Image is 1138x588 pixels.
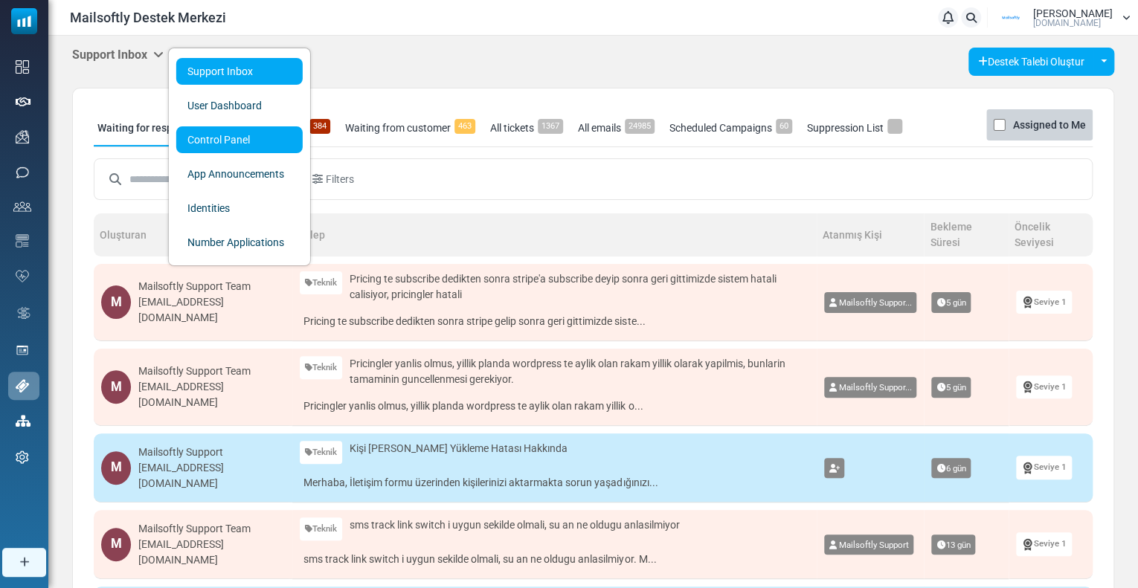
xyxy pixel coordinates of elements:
[838,540,908,550] span: Mailsoftly Support
[300,356,342,379] a: Teknik
[16,130,29,143] img: campaigns-icon.png
[13,201,31,212] img: contacts-icon.svg
[138,364,285,379] div: Mailsoftly Support Team
[924,213,1009,256] th: Bekleme Süresi
[838,382,911,392] span: Mailsoftly Suppor...
[803,109,906,146] a: Suppression List
[1013,116,1086,134] label: Assigned to Me
[931,377,971,398] span: 5 gün
[1033,19,1101,28] span: [DOMAIN_NAME]
[341,109,479,146] a: Waiting from customer463
[94,213,292,256] th: Oluşturan
[666,109,796,146] a: Scheduled Campaigns60
[350,441,568,456] span: Kişi [PERSON_NAME] Yükleme Hatası Hakkında
[300,271,342,294] a: Teknik
[11,8,37,34] img: mailsoftly_icon_blue_white.svg
[931,458,971,479] span: 6 gün
[1016,456,1072,479] a: Seviye 1
[931,292,971,313] span: 5 gün
[16,234,29,248] img: email-templates-icon.svg
[176,229,303,256] a: Number Applications
[538,119,563,134] span: 1367
[176,195,303,222] a: Identities
[817,213,925,256] th: Atanmış Kişi
[72,48,164,62] h5: Support Inbox
[824,377,917,398] a: Mailsoftly Suppor...
[300,310,809,333] a: Pricing te subscribe dedikten sonra stripe gelip sonra geri gittimizde siste...
[300,471,809,494] a: Merhaba, İletişim formu üzerinden kişilerinizi aktarmakta sorun yaşadığınızı...
[292,213,816,256] th: Talep
[16,343,29,357] img: landing_pages.svg
[16,450,29,464] img: settings-icon.svg
[838,297,911,308] span: Mailsoftly Suppor...
[101,451,131,485] div: M
[625,119,655,134] span: 24985
[350,517,680,533] span: sms track link switch i uygun sekilde olmali, su an ne oldugu anlasilmiyor
[101,285,131,319] div: M
[101,370,131,404] div: M
[300,548,809,571] a: sms track link switch i uygun sekilde olmali, su an ne oldugu anlasilmiyor. M...
[309,119,330,134] span: 384
[138,294,285,326] div: [EMAIL_ADDRESS][DOMAIN_NAME]
[574,109,658,146] a: All emails24985
[138,537,285,568] div: [EMAIL_ADDRESS][DOMAIN_NAME]
[16,270,29,282] img: domain-health-icon.svg
[1009,213,1093,256] th: Öncelik Seviyesi
[776,119,792,134] span: 60
[94,109,224,146] a: Waiting for response364
[350,356,809,387] span: Pricingler yanlis olmus, yillik planda wordpress te aylik olan rakam yillik olarak yapilmis, bunl...
[1016,291,1072,314] a: Seviye 1
[138,379,285,410] div: [EMAIL_ADDRESS][DOMAIN_NAME]
[326,172,354,187] span: Filters
[16,60,29,74] img: dashboard-icon.svg
[101,528,131,561] div: M
[300,517,342,540] a: Teknik
[16,305,32,322] img: workflow.svg
[70,7,226,28] span: Mailsoftly Destek Merkezi
[176,92,303,119] a: User Dashboard
[16,166,29,179] img: sms-icon.png
[1016,532,1072,555] a: Seviye 1
[968,48,1094,76] a: Destek Talebi Oluştur
[486,109,567,146] a: All tickets1367
[176,126,303,153] a: Control Panel
[931,534,975,555] span: 13 gün
[992,7,1131,29] a: User Logo [PERSON_NAME] [DOMAIN_NAME]
[176,58,303,85] a: Support Inbox
[138,521,285,537] div: Mailsoftly Support Team
[138,460,285,491] div: [EMAIL_ADDRESS][DOMAIN_NAME]
[176,161,303,187] a: App Announcements
[824,292,917,313] a: Mailsoftly Suppor...
[138,445,285,460] div: Mailsoftly Support
[300,395,809,418] a: Pricingler yanlis olmus, yillik planda wordpress te aylik olan rakam yillik o...
[16,379,29,392] img: support-icon-active.svg
[138,279,285,294] div: Mailsoftly Support Team
[454,119,475,134] span: 463
[300,441,342,464] a: Teknik
[992,7,1029,29] img: User Logo
[1016,375,1072,398] a: Seviye 1
[1033,8,1113,19] span: [PERSON_NAME]
[350,271,809,303] span: Pricing te subscribe dedikten sonra stripe'a subscribe deyip sonra geri gittimizde sistem hatali ...
[824,534,914,555] a: Mailsoftly Support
